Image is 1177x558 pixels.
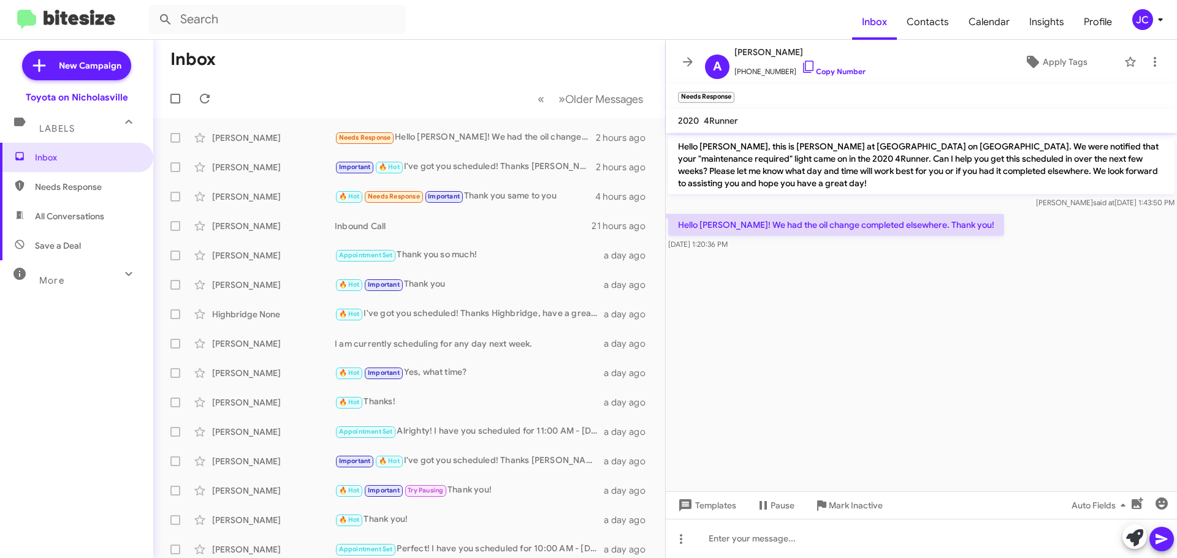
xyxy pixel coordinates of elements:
[604,279,655,291] div: a day ago
[335,220,592,232] div: Inbound Call
[1043,51,1087,73] span: Apply Tags
[678,92,734,103] small: Needs Response
[604,484,655,497] div: a day ago
[604,337,655,350] div: a day ago
[771,494,794,516] span: Pause
[379,457,400,465] span: 🔥 Hot
[530,86,552,111] button: Previous
[604,514,655,526] div: a day ago
[335,483,604,497] div: Thank you!
[734,45,866,59] span: [PERSON_NAME]
[734,59,866,78] span: [PHONE_NUMBER]
[212,161,335,173] div: [PERSON_NAME]
[1019,4,1074,40] a: Insights
[35,210,104,222] span: All Conversations
[595,190,655,203] div: 4 hours ago
[212,514,335,526] div: [PERSON_NAME]
[339,163,371,171] span: Important
[713,57,722,77] span: A
[538,91,544,107] span: «
[339,281,360,288] span: 🔥 Hot
[704,115,738,126] span: 4Runner
[678,115,699,126] span: 2020
[1036,198,1175,207] span: [PERSON_NAME] [DATE] 1:43:50 PM
[592,220,655,232] div: 21 hours ago
[339,251,393,259] span: Appointment Set
[604,367,655,379] div: a day ago
[212,249,335,262] div: [PERSON_NAME]
[959,4,1019,40] span: Calendar
[379,163,400,171] span: 🔥 Hot
[558,91,565,107] span: »
[339,516,360,524] span: 🔥 Hot
[551,86,650,111] button: Next
[59,59,121,72] span: New Campaign
[339,457,371,465] span: Important
[335,189,595,203] div: Thank you same to you
[668,135,1175,194] p: Hello [PERSON_NAME], this is [PERSON_NAME] at [GEOGRAPHIC_DATA] on [GEOGRAPHIC_DATA]. We were not...
[804,494,893,516] button: Mark Inactive
[335,337,604,350] div: I am currently scheduling for any day next week.
[335,277,604,292] div: Thank you
[604,249,655,262] div: a day ago
[1132,9,1153,30] div: JC
[668,239,728,249] span: [DATE] 1:20:36 PM
[335,542,604,556] div: Perfect! I have you scheduled for 10:00 AM - [DATE]. Let me know if you need anything else, and h...
[339,192,360,200] span: 🔥 Hot
[668,214,1004,236] p: Hello [PERSON_NAME]! We had the oil change completed elsewhere. Thank you!
[339,428,393,435] span: Appointment Set
[339,310,360,318] span: 🔥 Hot
[212,455,335,467] div: [PERSON_NAME]
[408,486,443,494] span: Try Pausing
[604,455,655,467] div: a day ago
[1062,494,1140,516] button: Auto Fields
[339,486,360,494] span: 🔥 Hot
[531,86,650,111] nav: Page navigation example
[1093,198,1114,207] span: said at
[1122,9,1164,30] button: JC
[26,91,128,104] div: Toyota on Nicholasville
[212,279,335,291] div: [PERSON_NAME]
[604,426,655,438] div: a day ago
[335,513,604,527] div: Thank you!
[339,134,391,141] span: Needs Response
[335,307,604,321] div: I've got you scheduled! Thanks Highbridge, have a great day!
[368,281,400,288] span: Important
[335,160,596,174] div: I've got you scheduled! Thanks [PERSON_NAME], have a great day!
[992,51,1118,73] button: Apply Tags
[335,130,596,145] div: Hello [PERSON_NAME]! We had the oil change completed elsewhere. Thank you!
[335,248,604,262] div: Thank you so much!
[897,4,959,40] span: Contacts
[212,543,335,556] div: [PERSON_NAME]
[1072,494,1130,516] span: Auto Fields
[339,545,393,553] span: Appointment Set
[1074,4,1122,40] a: Profile
[212,484,335,497] div: [PERSON_NAME]
[212,308,335,320] div: Highbridge None
[852,4,897,40] a: Inbox
[368,192,420,200] span: Needs Response
[35,239,81,252] span: Save a Deal
[829,494,883,516] span: Mark Inactive
[212,190,335,203] div: [PERSON_NAME]
[212,337,335,350] div: [PERSON_NAME]
[170,50,216,69] h1: Inbox
[604,543,655,556] div: a day ago
[368,486,400,494] span: Important
[604,308,655,320] div: a day ago
[368,369,400,377] span: Important
[335,454,604,468] div: I've got you scheduled! Thanks [PERSON_NAME], have a great day!
[39,275,64,286] span: More
[339,398,360,406] span: 🔥 Hot
[39,123,75,134] span: Labels
[596,161,655,173] div: 2 hours ago
[339,369,360,377] span: 🔥 Hot
[212,220,335,232] div: [PERSON_NAME]
[35,151,139,164] span: Inbox
[596,132,655,144] div: 2 hours ago
[565,92,643,106] span: Older Messages
[35,181,139,193] span: Needs Response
